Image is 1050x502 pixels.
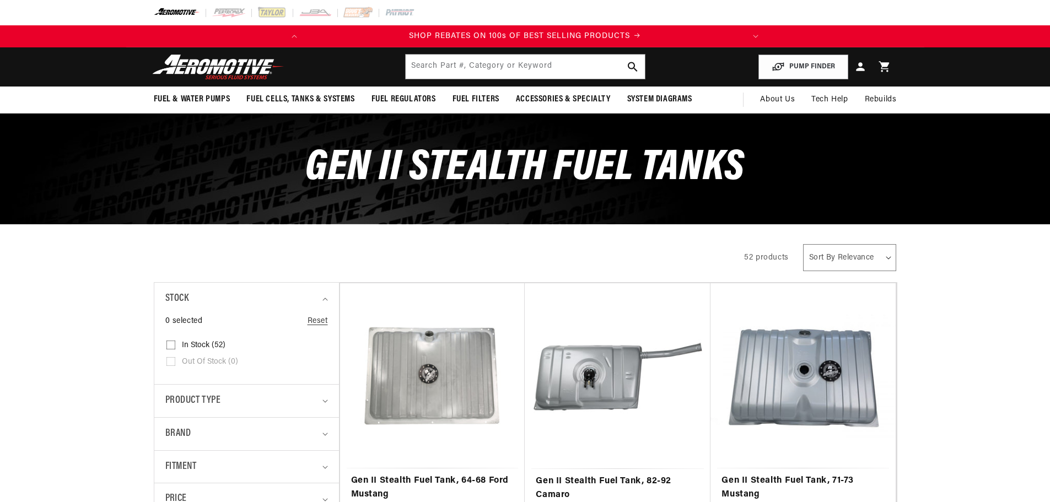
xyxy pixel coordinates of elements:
[351,474,514,502] a: Gen II Stealth Fuel Tank, 64-68 Ford Mustang
[803,87,856,113] summary: Tech Help
[283,25,305,47] button: Translation missing: en.sections.announcements.previous_announcement
[363,87,444,112] summary: Fuel Regulators
[619,87,701,112] summary: System Diagrams
[305,30,745,42] a: SHOP REBATES ON 100s OF BEST SELLING PRODUCTS
[865,94,897,106] span: Rebuilds
[182,341,225,350] span: In stock (52)
[857,87,905,113] summary: Rebuilds
[308,315,328,327] a: Reset
[453,94,499,105] span: Fuel Filters
[409,32,630,40] span: SHOP REBATES ON 100s OF BEST SELLING PRODUCTS
[165,426,191,442] span: Brand
[811,94,848,106] span: Tech Help
[126,25,924,47] slideshow-component: Translation missing: en.sections.announcements.announcement_bar
[508,87,619,112] summary: Accessories & Specialty
[182,357,238,367] span: Out of stock (0)
[246,94,354,105] span: Fuel Cells, Tanks & Systems
[165,418,328,450] summary: Brand (0 selected)
[721,474,885,502] a: Gen II Stealth Fuel Tank, 71-73 Mustang
[627,94,692,105] span: System Diagrams
[149,54,287,80] img: Aeromotive
[165,459,197,475] span: Fitment
[165,393,221,409] span: Product type
[305,30,745,42] div: 1 of 2
[758,55,848,79] button: PUMP FINDER
[444,87,508,112] summary: Fuel Filters
[752,87,803,113] a: About Us
[165,283,328,315] summary: Stock (0 selected)
[305,147,745,190] span: Gen II Stealth Fuel Tanks
[516,94,611,105] span: Accessories & Specialty
[621,55,645,79] button: search button
[165,451,328,483] summary: Fitment (0 selected)
[305,30,745,42] div: Announcement
[165,315,203,327] span: 0 selected
[371,94,436,105] span: Fuel Regulators
[744,253,789,262] span: 52 products
[165,385,328,417] summary: Product type (0 selected)
[146,87,239,112] summary: Fuel & Water Pumps
[165,291,189,307] span: Stock
[154,94,230,105] span: Fuel & Water Pumps
[238,87,363,112] summary: Fuel Cells, Tanks & Systems
[406,55,645,79] input: Search by Part Number, Category or Keyword
[745,25,767,47] button: Translation missing: en.sections.announcements.next_announcement
[760,95,795,104] span: About Us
